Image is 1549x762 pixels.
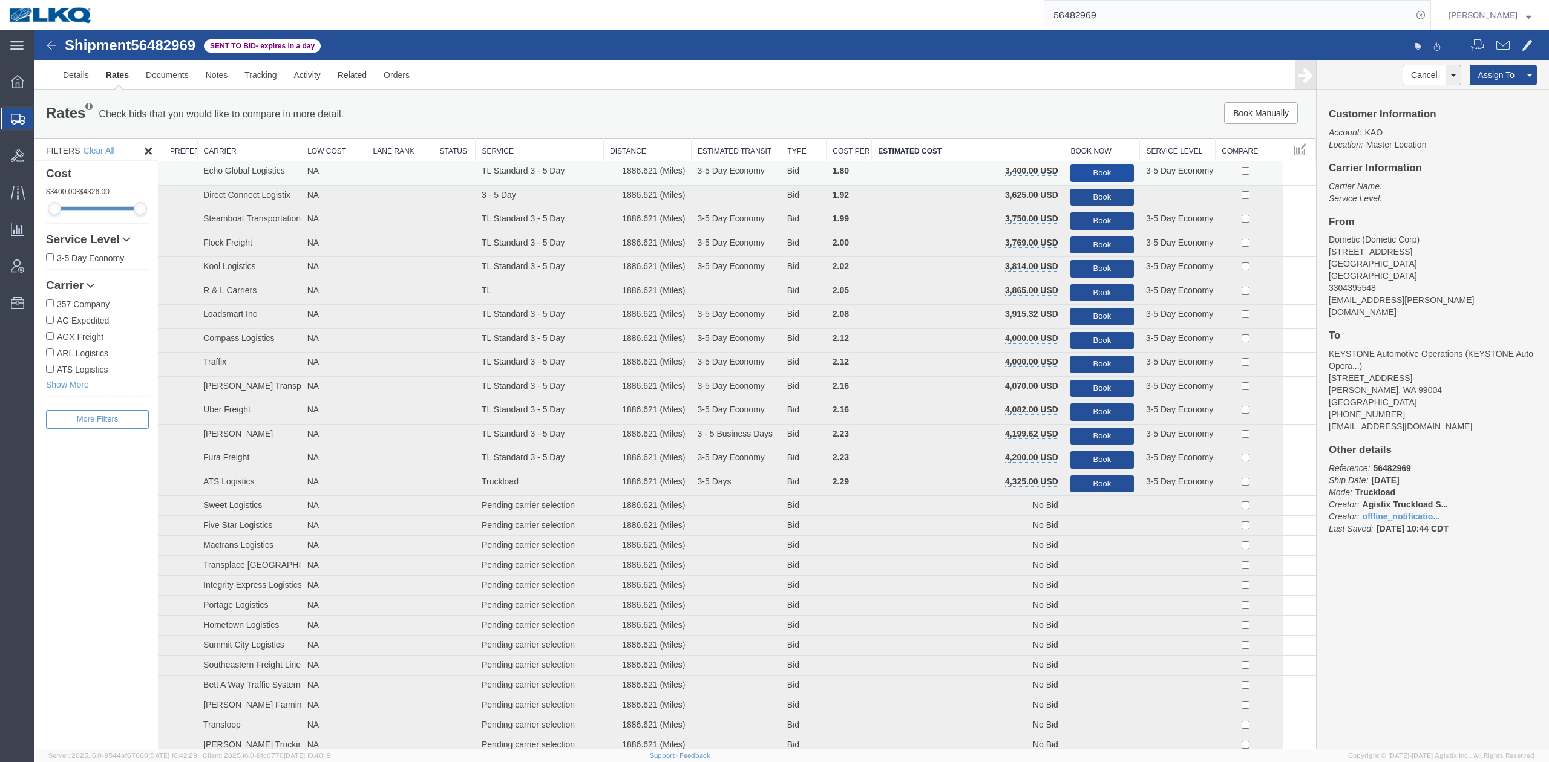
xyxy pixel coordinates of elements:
a: Documents [103,30,163,59]
td: Pending carrier selection [442,466,570,486]
td: 1886.621 (Miles) [570,585,658,605]
td: 3-5 Day Economy [1106,227,1182,251]
a: Support [650,752,680,759]
td: TL Standard 3 - 5 Day [442,203,570,227]
td: 1886.621 (Miles) [570,545,658,565]
td: No Bid [838,585,1030,605]
td: NA [267,275,333,299]
a: Orders [341,30,384,59]
b: 3,750.00 USD [971,183,1024,193]
input: AGX Freight [12,302,20,310]
td: Bid [747,486,793,506]
td: NA [267,486,333,506]
span: 56482969 [97,7,162,23]
td: 3-5 Day Economy [1106,441,1182,466]
h1: Rates [12,72,59,93]
a: Service Level [12,203,115,216]
p: Master Location [1295,96,1503,120]
td: Pending carrier selection [442,625,570,645]
i: Account: [1295,97,1328,107]
label: Aim Transportation [12,363,115,377]
b: [DATE] [1337,445,1365,455]
strong: 2.12 [799,303,815,313]
td: NA [267,565,333,585]
td: NA [267,298,333,322]
input: Search for shipment number, reference number [1044,1,1412,30]
button: [PERSON_NAME] [1448,8,1532,22]
td: Bid [747,418,793,442]
button: Cancel [1369,34,1412,55]
b: 3,625.00 USD [971,160,1024,169]
a: Notes [163,30,203,59]
strong: 2.02 [799,231,815,241]
input: 357 Company [12,269,20,277]
td: Traffix [163,322,267,347]
button: Book [1036,182,1100,200]
b: 3,400.00 USD [971,135,1024,145]
td: TL Standard 3 - 5 Day [442,131,570,155]
td: TL Standard 3 - 5 Day [442,370,570,394]
td: TL Standard 3 - 5 Day [442,418,570,442]
th: Carrier: activate to sort column ascending [163,109,267,131]
td: Pending carrier selection [442,545,570,565]
td: [PERSON_NAME] [163,394,267,418]
strong: 2.00 [799,207,815,217]
td: Bid [747,131,793,155]
iframe: FS Legacy Container [34,30,1549,749]
b: 3,865.00 USD [971,255,1024,265]
span: Agistix Truckload S... [1329,469,1415,479]
button: Book [1036,230,1100,247]
td: NA [267,131,333,155]
i: Mode: [1295,457,1318,467]
i: Reference: [1295,433,1336,443]
td: Truckload [442,441,570,466]
td: 1886.621 (Miles) [570,526,658,545]
button: Book [1036,302,1100,319]
th: Status: activate to sort column ascending [399,109,442,131]
button: Book Manually [1190,72,1264,94]
td: Transloop [163,685,267,705]
td: 3-5 Day Economy [1106,250,1182,275]
i: Creator: [1295,469,1326,479]
td: 1886.621 (Miles) [570,441,658,466]
td: 1886.621 (Miles) [570,250,658,275]
h4: Cost [12,137,115,150]
td: Bid [747,227,793,251]
th: Preferred Carrier : activate to sort column ascending [124,109,163,131]
td: TL Standard 3 - 5 Day [442,179,570,203]
th: Estimated Transit: activate to sort column ascending [658,109,747,131]
td: Bid [747,179,793,203]
td: 3-5 Day Economy [658,131,747,155]
td: NA [267,585,333,605]
td: Bid [747,685,793,705]
strong: 2.12 [799,327,815,336]
label: AGX Freight [12,299,115,313]
i: Creator: [1295,481,1326,491]
button: Book [1036,134,1100,152]
a: offline_notificatio... [1329,481,1406,491]
td: Bid [747,370,793,394]
td: 1886.621 (Miles) [570,486,658,506]
td: 3 - 5 Business Days [658,394,747,418]
b: 4,199.62 USD [971,399,1024,408]
td: 1886.621 (Miles) [570,203,658,227]
strong: 1.92 [799,160,815,169]
td: Bid [747,605,793,625]
button: Book [1036,373,1100,391]
i: Ship Date: [1295,445,1334,455]
i: Carrier Name: [1295,151,1348,161]
td: Loadsmart Inc [163,275,267,299]
input: AG Expedited [12,285,20,293]
td: NA [267,227,333,251]
td: Bid [747,394,793,418]
td: 3-5 Day Economy [658,346,747,370]
span: - expires in a day [222,11,281,20]
td: Bid [747,645,793,665]
td: Bid [747,441,793,466]
td: 1886.621 (Miles) [570,394,658,418]
a: Tracking [202,30,251,59]
td: No Bid [838,605,1030,625]
td: Flock Freight [163,203,267,227]
span: KEYSTONE Auto Opera... [1295,319,1499,340]
td: Mactrans Logistics [163,506,267,526]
